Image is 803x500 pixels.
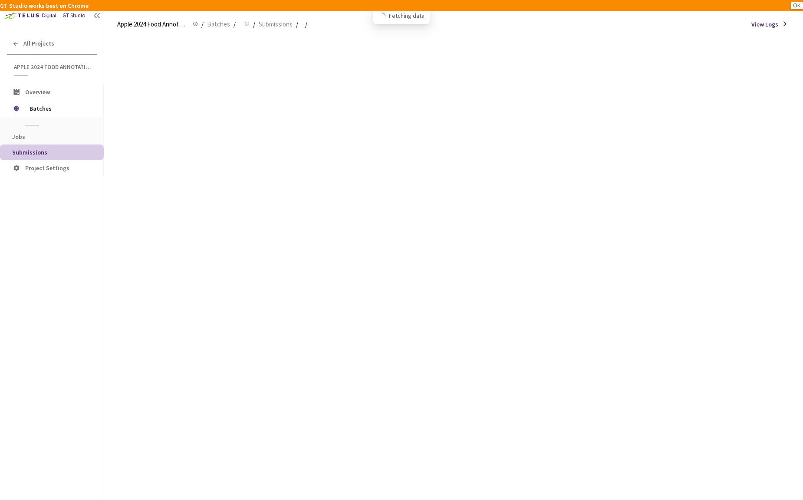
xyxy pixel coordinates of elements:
[201,19,204,30] li: /
[791,2,803,9] button: OK
[305,19,307,30] li: /
[253,19,255,30] li: /
[12,148,47,156] span: Submissions
[25,88,50,96] span: Overview
[63,11,86,20] div: GT Studio
[12,133,25,141] span: Jobs
[207,19,230,30] span: Batches
[205,19,232,29] a: Batches
[378,12,386,20] span: loading
[25,164,69,172] span: Project Settings
[751,20,778,29] span: View Logs
[296,19,298,30] li: /
[117,19,188,30] span: Apple 2024 Food Annotation Correction
[257,19,294,29] a: Submissions
[30,100,89,117] span: Batches
[389,11,425,20] span: Fetching data
[259,19,293,30] span: Submissions
[23,40,54,47] span: All Projects
[234,19,236,30] li: /
[14,63,92,71] span: Apple 2024 Food Annotation Correction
